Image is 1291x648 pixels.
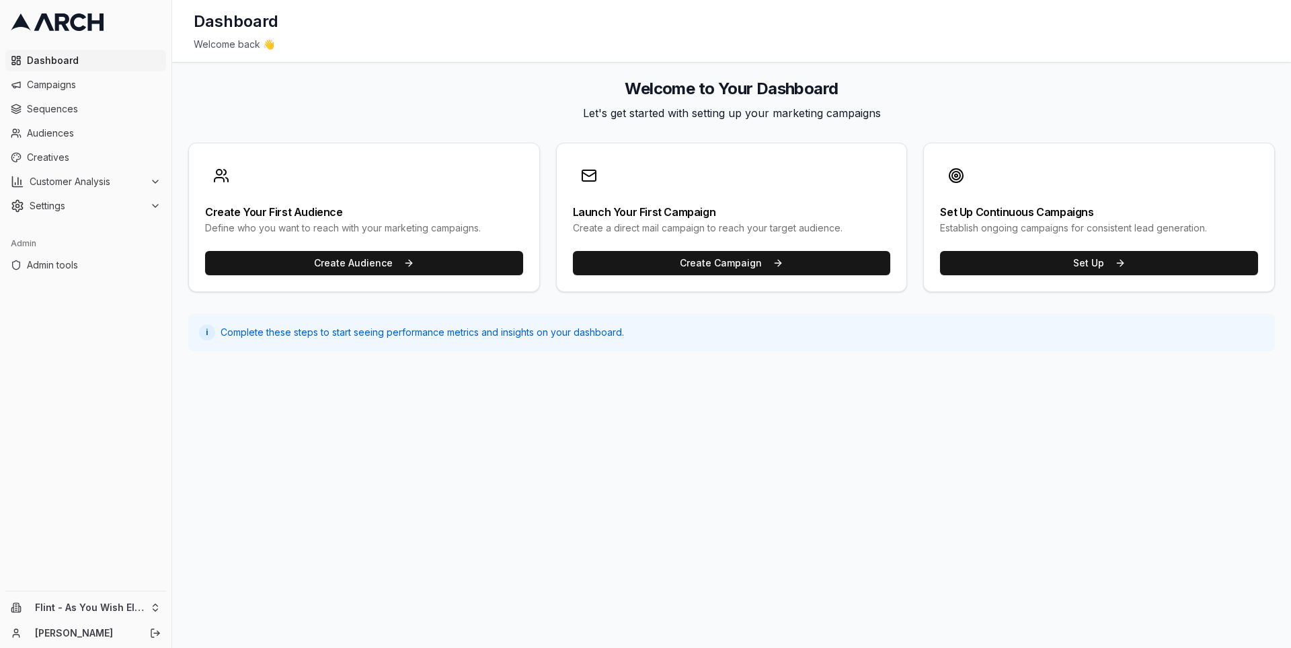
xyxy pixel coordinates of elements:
[205,207,523,217] div: Create Your First Audience
[221,326,624,339] span: Complete these steps to start seeing performance metrics and insights on your dashboard.
[27,102,161,116] span: Sequences
[5,597,166,618] button: Flint - As You Wish Electric
[5,50,166,71] a: Dashboard
[27,258,161,272] span: Admin tools
[5,147,166,168] a: Creatives
[5,254,166,276] a: Admin tools
[5,98,166,120] a: Sequences
[940,221,1258,235] div: Establish ongoing campaigns for consistent lead generation.
[188,105,1275,121] p: Let's get started with setting up your marketing campaigns
[5,122,166,144] a: Audiences
[205,251,523,275] button: Create Audience
[30,199,145,213] span: Settings
[188,78,1275,100] h2: Welcome to Your Dashboard
[35,602,145,614] span: Flint - As You Wish Electric
[194,11,278,32] h1: Dashboard
[940,251,1258,275] button: Set Up
[5,74,166,96] a: Campaigns
[27,127,161,140] span: Audiences
[30,175,145,188] span: Customer Analysis
[35,626,135,640] a: [PERSON_NAME]
[5,195,166,217] button: Settings
[205,221,523,235] div: Define who you want to reach with your marketing campaigns.
[27,54,161,67] span: Dashboard
[206,327,208,338] span: i
[940,207,1258,217] div: Set Up Continuous Campaigns
[573,207,891,217] div: Launch Your First Campaign
[27,151,161,164] span: Creatives
[5,233,166,254] div: Admin
[573,251,891,275] button: Create Campaign
[194,38,1269,51] div: Welcome back 👋
[27,78,161,92] span: Campaigns
[5,171,166,192] button: Customer Analysis
[146,624,165,643] button: Log out
[573,221,891,235] div: Create a direct mail campaign to reach your target audience.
